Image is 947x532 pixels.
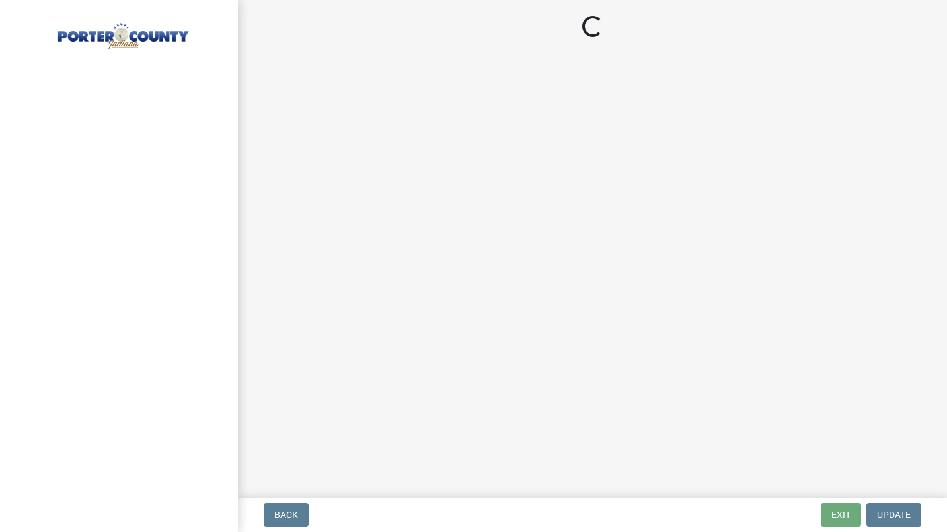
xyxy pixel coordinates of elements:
[866,503,921,527] button: Update
[26,14,217,51] img: Porter County, Indiana
[274,510,298,520] span: Back
[877,510,911,520] span: Update
[264,503,309,527] button: Back
[821,503,861,527] button: Exit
